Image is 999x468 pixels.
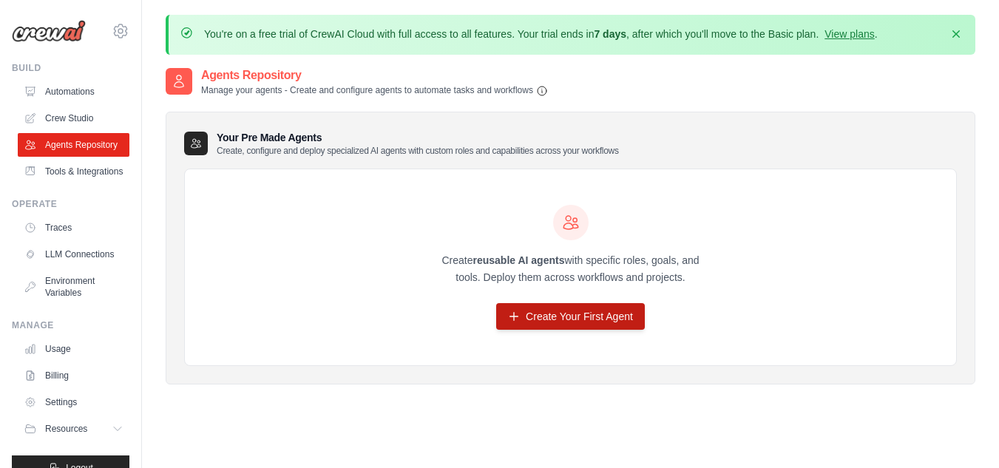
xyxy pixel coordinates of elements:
[18,133,129,157] a: Agents Repository
[12,198,129,210] div: Operate
[429,252,713,286] p: Create with specific roles, goals, and tools. Deploy them across workflows and projects.
[204,27,878,41] p: You're on a free trial of CrewAI Cloud with full access to all features. Your trial ends in , aft...
[18,216,129,240] a: Traces
[496,303,645,330] a: Create Your First Agent
[18,106,129,130] a: Crew Studio
[18,243,129,266] a: LLM Connections
[45,423,87,435] span: Resources
[18,337,129,361] a: Usage
[18,80,129,104] a: Automations
[201,84,548,97] p: Manage your agents - Create and configure agents to automate tasks and workflows
[594,28,626,40] strong: 7 days
[12,319,129,331] div: Manage
[12,20,86,42] img: Logo
[201,67,548,84] h2: Agents Repository
[473,254,564,266] strong: reusable AI agents
[18,364,129,387] a: Billing
[217,130,619,157] h3: Your Pre Made Agents
[18,417,129,441] button: Resources
[18,269,129,305] a: Environment Variables
[12,62,129,74] div: Build
[18,390,129,414] a: Settings
[824,28,874,40] a: View plans
[18,160,129,183] a: Tools & Integrations
[217,145,619,157] p: Create, configure and deploy specialized AI agents with custom roles and capabilities across your...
